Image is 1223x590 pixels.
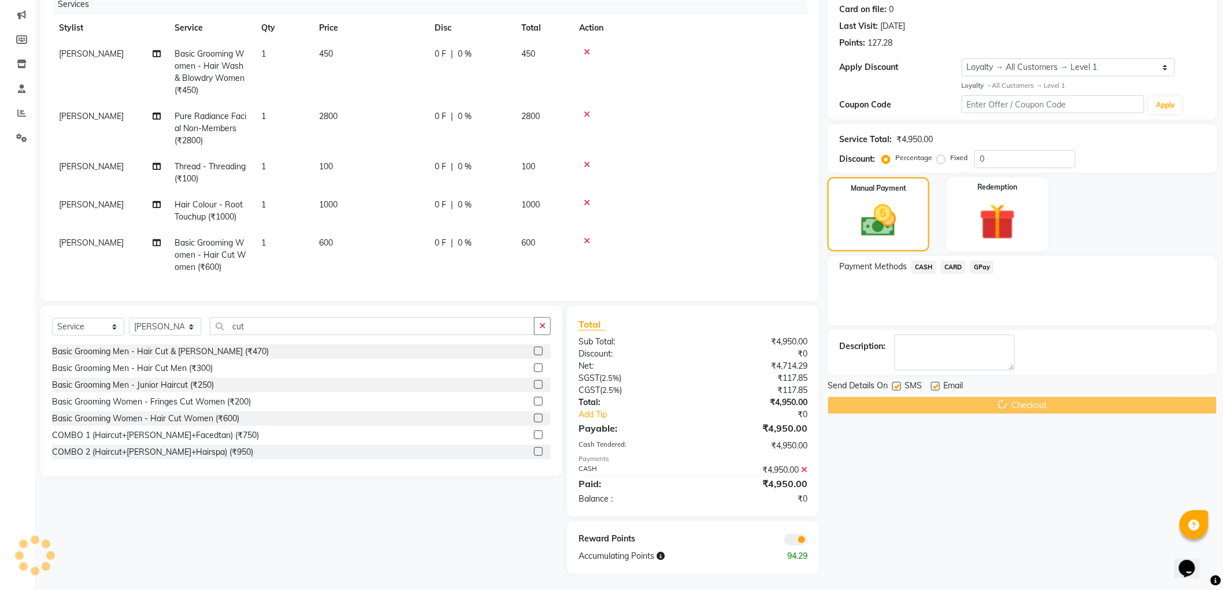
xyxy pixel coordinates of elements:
span: 600 [319,238,333,248]
div: Service Total: [839,133,892,146]
th: Stylist [52,15,168,41]
span: 0 % [458,237,472,249]
div: 94.29 [755,550,817,562]
div: Basic Grooming Men - Hair Cut & [PERSON_NAME] (₹470) [52,346,269,358]
div: Points: [839,37,865,49]
span: Payment Methods [839,261,907,273]
input: Enter Offer / Coupon Code [962,95,1145,113]
label: Redemption [978,182,1018,192]
div: Apply Discount [839,61,961,73]
span: Thread - Threading (₹100) [175,161,246,184]
span: | [451,161,453,173]
label: Fixed [950,153,968,163]
span: CARD [941,261,966,274]
span: 2800 [521,111,540,121]
div: [DATE] [880,20,905,32]
span: 0 F [435,161,446,173]
div: Last Visit: [839,20,878,32]
span: 1 [261,111,266,121]
div: ₹117.85 [693,372,816,384]
div: COMBO 2 (Haircut+[PERSON_NAME]+Hairspa) (₹950) [52,446,253,458]
div: ( ) [570,384,693,396]
span: Pure Radiance Facial Non-Members (₹2800) [175,111,246,146]
span: 1 [261,238,266,248]
span: | [451,237,453,249]
div: Discount: [570,348,693,360]
span: 1 [261,161,266,172]
span: 100 [319,161,333,172]
label: Manual Payment [851,183,906,194]
th: Action [572,15,807,41]
div: Basic Grooming Women - Fringes Cut Women (₹200) [52,396,251,408]
span: | [451,199,453,211]
span: 600 [521,238,535,248]
span: Total [579,318,605,331]
span: 0 F [435,237,446,249]
div: ₹4,950.00 [693,336,816,348]
span: [PERSON_NAME] [59,49,124,59]
div: Coupon Code [839,99,961,111]
div: 0 [889,3,894,16]
div: ₹0 [714,409,817,421]
span: Basic Grooming Women - Hair Wash & Blowdry Women (₹450) [175,49,244,95]
div: ₹0 [693,493,816,505]
span: 1 [261,199,266,210]
span: 1000 [319,199,338,210]
iframe: chat widget [1174,544,1211,578]
span: 0 % [458,48,472,60]
div: Reward Points [570,533,693,546]
span: Basic Grooming Women - Hair Cut Women (₹600) [175,238,246,272]
div: Balance : [570,493,693,505]
div: ₹4,714.29 [693,360,816,372]
span: 450 [521,49,535,59]
div: Paid: [570,477,693,491]
span: 0 % [458,161,472,173]
span: 450 [319,49,333,59]
span: [PERSON_NAME] [59,111,124,121]
label: Percentage [895,153,932,163]
div: Sub Total: [570,336,693,348]
span: Email [943,380,963,394]
strong: Loyalty → [962,81,992,90]
div: ₹4,950.00 [693,421,816,435]
div: Discount: [839,153,875,165]
span: | [451,110,453,123]
div: Basic Grooming Men - Hair Cut Men (₹300) [52,362,213,374]
img: _cash.svg [850,201,907,241]
span: [PERSON_NAME] [59,238,124,248]
span: 2.5% [602,373,619,383]
input: Search or Scan [210,317,535,335]
span: Hair Colour - Root Touchup (₹1000) [175,199,243,222]
div: ₹4,950.00 [693,440,816,452]
div: All Customers → Level 1 [962,81,1206,91]
div: Description: [839,340,885,352]
th: Service [168,15,254,41]
a: Add Tip [570,409,714,421]
th: Disc [428,15,514,41]
div: ₹4,950.00 [896,133,933,146]
span: 1000 [521,199,540,210]
div: ₹4,950.00 [693,396,816,409]
div: Payments [579,454,807,464]
div: ₹4,950.00 [693,477,816,491]
div: COMBO 1 (Haircut+[PERSON_NAME]+Facedtan) (₹750) [52,429,259,441]
span: 0 F [435,110,446,123]
img: _gift.svg [968,199,1027,244]
div: Accumulating Points [570,550,755,562]
button: Apply [1149,97,1182,114]
div: Net: [570,360,693,372]
span: 0 F [435,48,446,60]
div: ( ) [570,372,693,384]
span: 1 [261,49,266,59]
span: 0 % [458,199,472,211]
span: 100 [521,161,535,172]
div: Card on file: [839,3,887,16]
div: Basic Grooming Men - Junior Haircut (₹250) [52,379,214,391]
th: Total [514,15,572,41]
span: Send Details On [828,380,888,394]
div: Basic Grooming Women - Hair Cut Women (₹600) [52,413,239,425]
span: 0 % [458,110,472,123]
span: SMS [905,380,922,394]
span: SGST [579,373,599,383]
span: | [451,48,453,60]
